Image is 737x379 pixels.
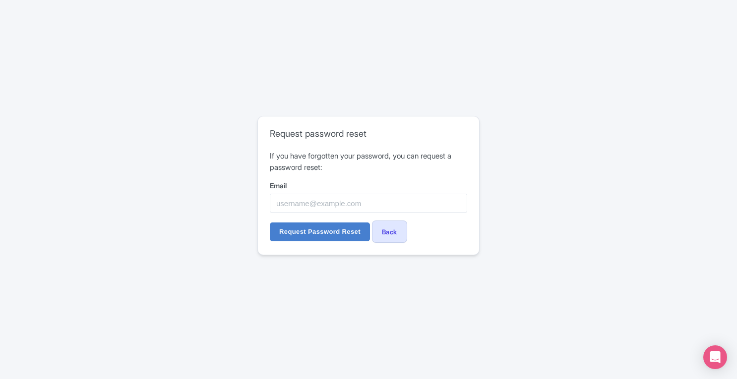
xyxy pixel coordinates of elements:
[270,128,467,139] h2: Request password reset
[372,220,407,243] a: Back
[270,180,467,191] label: Email
[270,151,467,173] p: If you have forgotten your password, you can request a password reset:
[270,222,370,241] input: Request Password Reset
[270,194,467,213] input: username@example.com
[703,345,727,369] div: Open Intercom Messenger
